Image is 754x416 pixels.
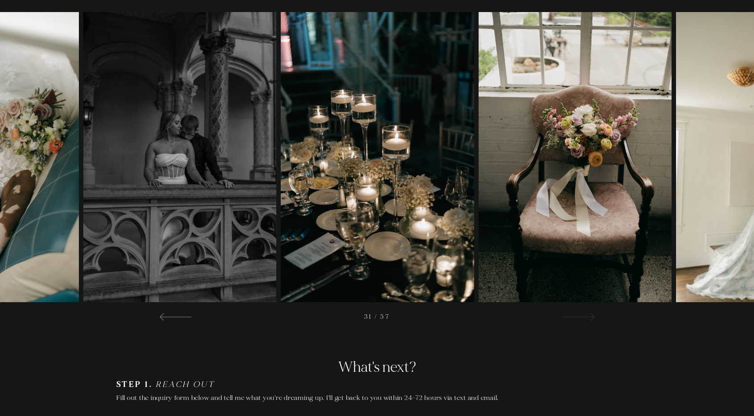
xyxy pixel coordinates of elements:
[364,313,373,320] span: 31
[156,379,214,390] em: Reach Out
[281,12,474,302] img: Wilmington NC Wedding Photographer - Unique Collective Imagery
[374,313,378,320] span: /
[380,313,390,320] span: 57
[116,379,152,390] strong: Step 1.
[83,12,276,302] img: Wilmington NC Wedding Photographer - Unique Collective Imagery
[479,12,672,302] img: Wilmington NC Wedding Photographer - Unique Collective Imagery
[116,394,499,402] span: Fill out the inquiry form below and tell me what you're dreaming up. I'll get back to you within ...
[338,358,416,376] span: What's next?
